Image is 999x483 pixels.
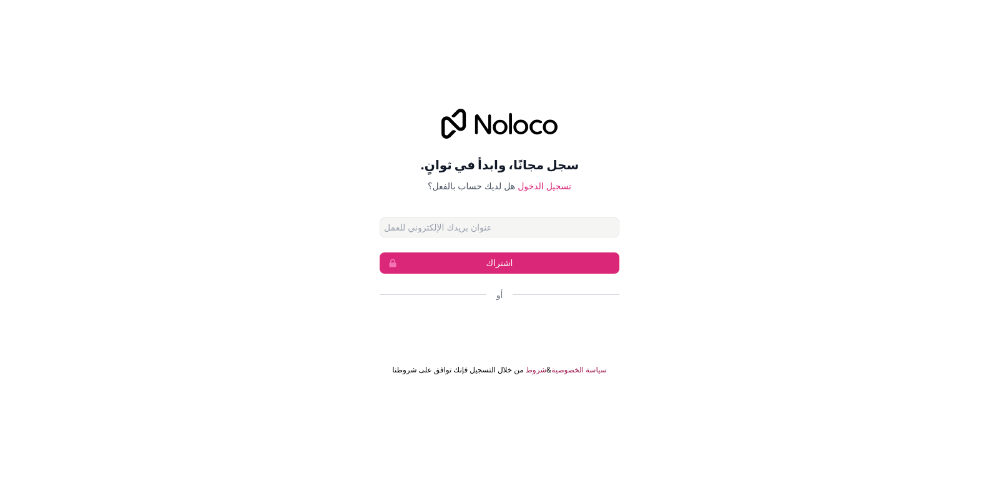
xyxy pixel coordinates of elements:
font: هل لديك حساب بالفعل؟ [428,181,515,191]
input: عنوان البريد الإلكتروني [380,217,619,237]
font: سياسة الخصوصية [551,365,606,374]
button: اشتراك [380,252,619,274]
a: شروط [526,365,547,375]
font: سجل مجانًا، وابدأ في ثوانٍ. [420,157,579,172]
a: سياسة الخصوصية [551,365,606,375]
font: أو [496,289,503,300]
font: اشتراك [486,257,513,268]
font: شروط [526,365,547,374]
font: & [546,365,551,374]
iframe: زر تسجيل الدخول باستخدام حساب Google [373,315,626,342]
font: من خلال التسجيل فإنك توافق على شروطنا [392,365,524,374]
a: تسجيل الدخول [518,181,571,191]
